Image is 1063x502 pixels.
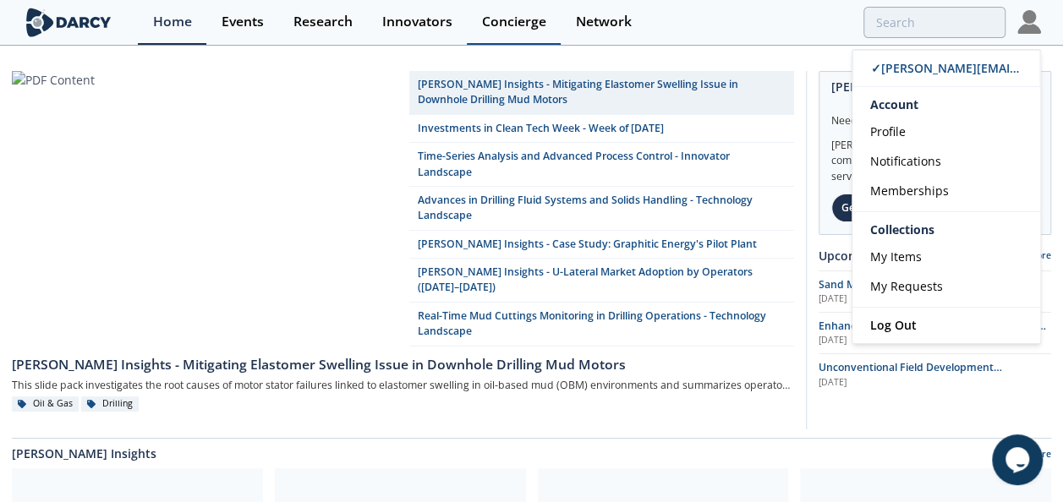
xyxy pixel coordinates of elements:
a: Time-Series Analysis and Advanced Process Control - Innovator Landscape [409,143,795,187]
div: Events [222,15,264,29]
span: My Requests [870,278,943,294]
iframe: chat widget [992,434,1046,485]
a: Investments in Clean Tech Week - Week of [DATE] [409,115,795,143]
a: ✓[PERSON_NAME][EMAIL_ADDRESS][PERSON_NAME][DOMAIN_NAME] [852,50,1040,87]
div: Need help with a project? [831,101,1038,128]
a: [PERSON_NAME] Insights - Mitigating Elastomer Swelling Issue in Downhole Drilling Mud Motors [12,346,794,375]
div: [PERSON_NAME] Concierge [831,72,1038,101]
a: My Items [852,242,1040,271]
img: Profile [1017,10,1041,34]
div: Collections [852,218,1040,242]
a: Real-Time Mud Cuttings Monitoring in Drilling Operations - Technology Landscape [409,303,795,346]
div: Innovators [382,15,452,29]
div: [DATE] [819,376,1051,390]
div: [PERSON_NAME] Insights - Mitigating Elastomer Swelling Issue in Downhole Drilling Mud Motors [12,355,794,375]
span: Unconventional Field Development Optimization through Geochemical Fingerprinting Technology [819,360,1002,406]
div: Research [293,15,353,29]
a: My Requests [852,271,1040,301]
a: Enhancing RNG innovation: Technologies for Sustainable Energy [DATE] [819,319,1051,347]
a: Profile [852,117,1040,146]
span: Enhancing RNG innovation: Technologies for Sustainable Energy [819,319,1046,348]
span: Memberships [870,183,949,199]
span: My Items [870,248,922,265]
div: [PERSON_NAME] Partners offers complimentary innovation concierge services for all members. [831,128,1038,184]
div: Oil & Gas [12,396,79,412]
span: Notifications [870,153,941,169]
div: Home [153,15,192,29]
a: [PERSON_NAME] Insights - U-Lateral Market Adoption by Operators ([DATE]–[DATE]) [409,259,795,303]
div: Drilling [81,396,139,412]
div: [DATE] [819,292,1051,306]
a: Notifications [852,146,1040,176]
img: logo-wide.svg [23,8,115,37]
a: Upcoming Events [819,247,918,265]
a: Advances in Drilling Fluid Systems and Solids Handling - Technology Landscape [409,187,795,231]
a: [PERSON_NAME] Insights [12,445,156,462]
a: [PERSON_NAME] Insights - Case Study: Graphitic Energy's Pilot Plant [409,231,795,259]
a: Unconventional Field Development Optimization through Geochemical Fingerprinting Technology [DATE] [819,360,1051,389]
a: [PERSON_NAME] Insights - Mitigating Elastomer Swelling Issue in Downhole Drilling Mud Motors [409,71,795,115]
div: Concierge [482,15,546,29]
a: Log Out [852,308,1040,343]
div: This slide pack investigates the root causes of motor stator failures linked to elastomer swellin... [12,375,794,396]
div: Account [852,87,1040,117]
a: Sand Management [DATE] [819,277,1051,306]
span: Log Out [870,317,917,333]
a: Memberships [852,176,1040,205]
span: Profile [870,123,906,139]
div: [DATE] [819,334,1051,347]
div: Get Started [831,194,920,222]
input: Advanced Search [863,7,1005,38]
span: Sand Management [819,277,913,292]
div: Network [576,15,632,29]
